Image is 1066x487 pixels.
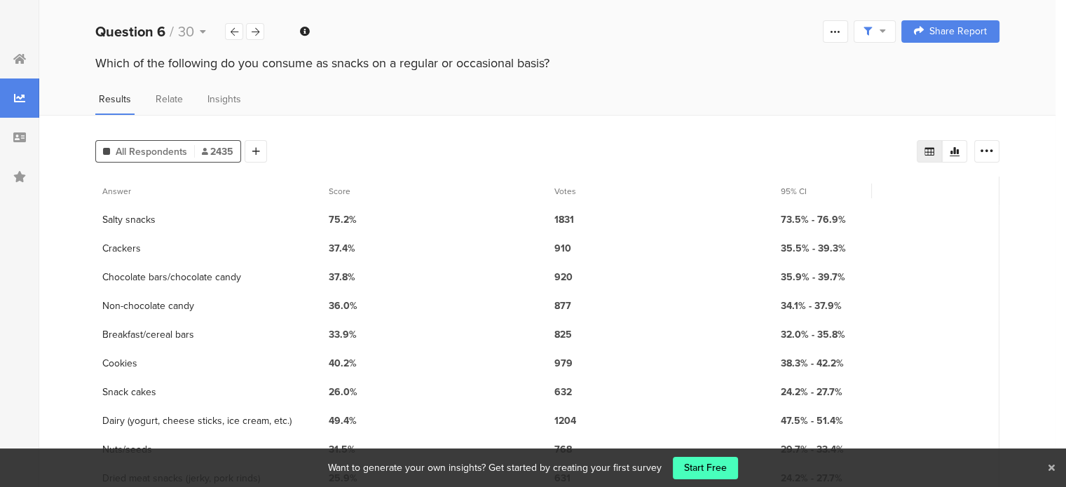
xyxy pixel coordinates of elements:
span: 40.2% [329,356,357,371]
span: Votes [554,185,576,198]
span: 26.0% [329,385,357,399]
span: 75.2% [329,212,357,227]
span: 35.5% - 39.3% [781,241,846,256]
span: 979 [554,356,573,371]
section: Cookies [102,356,137,371]
span: Answer [102,185,131,198]
span: 825 [554,327,572,342]
span: 49.4% [329,413,357,428]
section: Breakfast/cereal bars [102,327,194,342]
section: Crackers [102,241,141,256]
span: 30 [178,21,194,42]
span: 1204 [554,413,576,428]
b: Question 6 [95,21,165,42]
span: 24.2% - 27.7% [781,385,842,399]
span: 95% CI [781,185,807,198]
span: Results [99,92,131,107]
span: 29.7% - 33.4% [781,442,844,457]
span: Relate [156,92,183,107]
span: Share Report [929,27,987,36]
span: Score [329,185,350,198]
span: 47.5% - 51.4% [781,413,843,428]
span: 1831 [554,212,574,227]
div: Want to generate your own insights? [328,460,486,475]
span: 73.5% - 76.9% [781,212,846,227]
section: Dairy (yogurt, cheese sticks, ice cream, etc.) [102,413,292,428]
span: 910 [554,241,571,256]
span: 33.9% [329,327,357,342]
span: 31.5% [329,442,355,457]
section: Non-chocolate candy [102,299,194,313]
span: 37.8% [329,270,355,284]
span: 768 [554,442,572,457]
section: Salty snacks [102,212,156,227]
span: 37.4% [329,241,355,256]
span: 920 [554,270,573,284]
section: Snack cakes [102,385,156,399]
span: 36.0% [329,299,357,313]
span: Insights [207,92,241,107]
span: 35.9% - 39.7% [781,270,845,284]
section: Chocolate bars/chocolate candy [102,270,241,284]
a: Start Free [673,457,738,479]
div: Which of the following do you consume as snacks on a regular or occasional basis? [95,54,999,72]
span: / [170,21,174,42]
div: Get started by creating your first survey [488,460,662,475]
span: All Respondents [116,144,187,159]
span: 2435 [202,144,233,159]
section: Nuts/seeds [102,442,152,457]
span: 632 [554,385,572,399]
span: 877 [554,299,571,313]
span: 32.0% - 35.8% [781,327,845,342]
span: 34.1% - 37.9% [781,299,842,313]
span: 38.3% - 42.2% [781,356,844,371]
